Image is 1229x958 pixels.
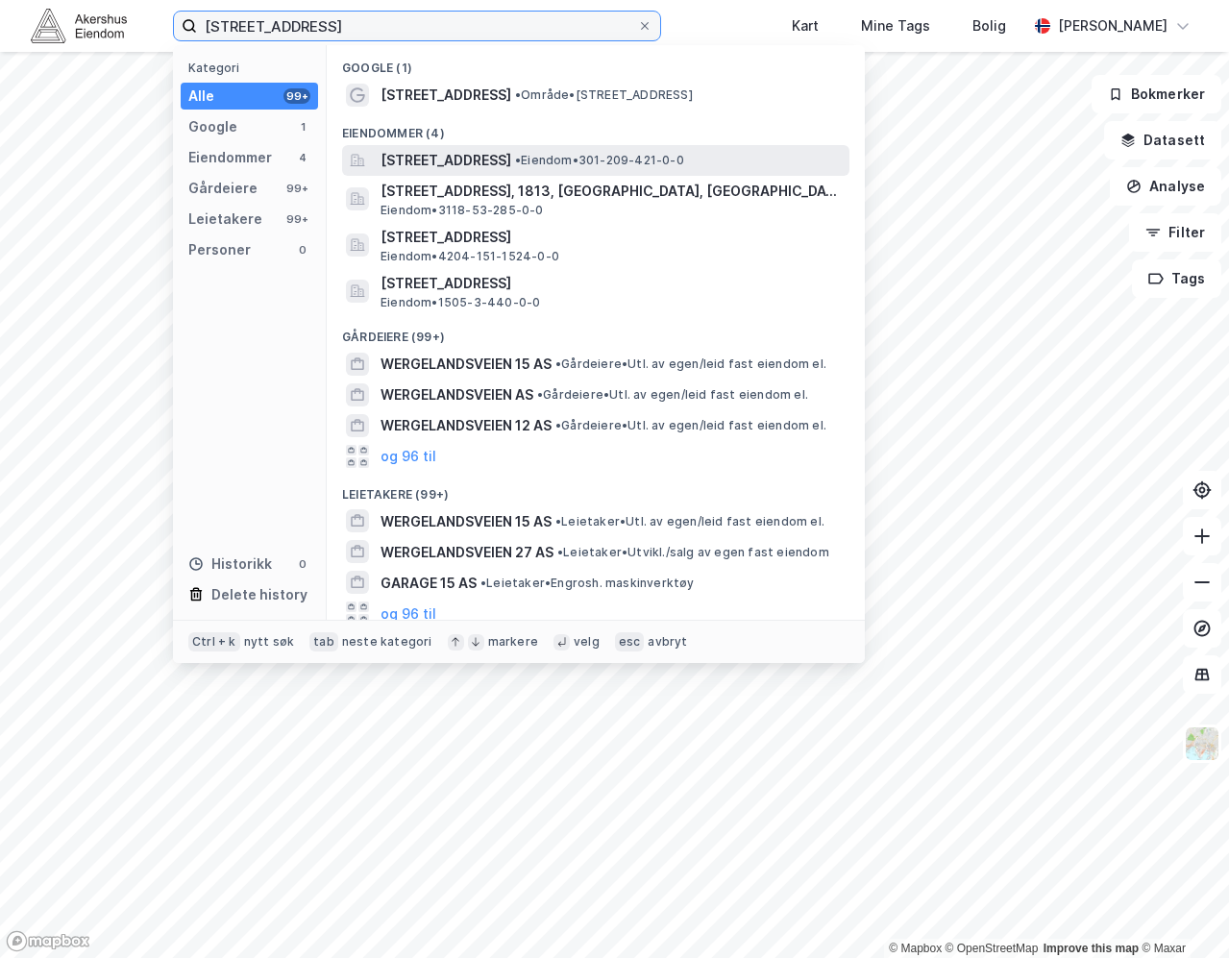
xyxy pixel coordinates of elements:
[283,211,310,227] div: 99+
[381,272,842,295] span: [STREET_ADDRESS]
[381,383,533,406] span: WERGELANDSVEIEN AS
[555,418,826,433] span: Gårdeiere • Utl. av egen/leid fast eiendom el.
[6,930,90,952] a: Mapbox homepage
[1058,14,1168,37] div: [PERSON_NAME]
[327,472,865,506] div: Leietakere (99+)
[555,418,561,432] span: •
[557,545,829,560] span: Leietaker • Utvikl./salg av egen fast eiendom
[327,45,865,80] div: Google (1)
[188,85,214,108] div: Alle
[1133,866,1229,958] div: Kontrollprogram for chat
[537,387,808,403] span: Gårdeiere • Utl. av egen/leid fast eiendom el.
[889,942,942,955] a: Mapbox
[792,14,819,37] div: Kart
[1133,866,1229,958] iframe: Chat Widget
[1110,167,1221,206] button: Analyse
[381,353,552,376] span: WERGELANDSVEIEN 15 AS
[861,14,930,37] div: Mine Tags
[515,153,521,167] span: •
[381,203,544,218] span: Eiendom • 3118-53-285-0-0
[31,9,127,42] img: akershus-eiendom-logo.9091f326c980b4bce74ccdd9f866810c.svg
[211,583,307,606] div: Delete history
[381,414,552,437] span: WERGELANDSVEIEN 12 AS
[1129,213,1221,252] button: Filter
[283,181,310,196] div: 99+
[381,149,511,172] span: [STREET_ADDRESS]
[1044,942,1139,955] a: Improve this map
[188,553,272,576] div: Historikk
[188,146,272,169] div: Eiendommer
[309,632,338,651] div: tab
[295,556,310,572] div: 0
[381,445,436,468] button: og 96 til
[615,632,645,651] div: esc
[480,576,695,591] span: Leietaker • Engrosh. maskinverktøy
[1092,75,1221,113] button: Bokmerker
[515,153,684,168] span: Eiendom • 301-209-421-0-0
[381,510,552,533] span: WERGELANDSVEIEN 15 AS
[244,634,295,650] div: nytt søk
[648,634,687,650] div: avbryt
[946,942,1039,955] a: OpenStreetMap
[295,242,310,258] div: 0
[555,514,561,528] span: •
[1104,121,1221,160] button: Datasett
[381,226,842,249] span: [STREET_ADDRESS]
[188,61,318,75] div: Kategori
[557,545,563,559] span: •
[972,14,1006,37] div: Bolig
[515,87,693,103] span: Område • [STREET_ADDRESS]
[188,238,251,261] div: Personer
[574,634,600,650] div: velg
[295,150,310,165] div: 4
[283,88,310,104] div: 99+
[1132,259,1221,298] button: Tags
[537,387,543,402] span: •
[515,87,521,102] span: •
[381,541,553,564] span: WERGELANDSVEIEN 27 AS
[381,295,540,310] span: Eiendom • 1505-3-440-0-0
[295,119,310,135] div: 1
[342,634,432,650] div: neste kategori
[381,180,842,203] span: [STREET_ADDRESS], 1813, [GEOGRAPHIC_DATA], [GEOGRAPHIC_DATA]
[555,356,826,372] span: Gårdeiere • Utl. av egen/leid fast eiendom el.
[188,177,258,200] div: Gårdeiere
[197,12,637,40] input: Søk på adresse, matrikkel, gårdeiere, leietakere eller personer
[188,208,262,231] div: Leietakere
[381,84,511,107] span: [STREET_ADDRESS]
[327,111,865,145] div: Eiendommer (4)
[555,356,561,371] span: •
[555,514,824,529] span: Leietaker • Utl. av egen/leid fast eiendom el.
[188,632,240,651] div: Ctrl + k
[1184,725,1220,762] img: Z
[381,572,477,595] span: GARAGE 15 AS
[188,115,237,138] div: Google
[480,576,486,590] span: •
[381,602,436,625] button: og 96 til
[488,634,538,650] div: markere
[381,249,559,264] span: Eiendom • 4204-151-1524-0-0
[327,314,865,349] div: Gårdeiere (99+)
